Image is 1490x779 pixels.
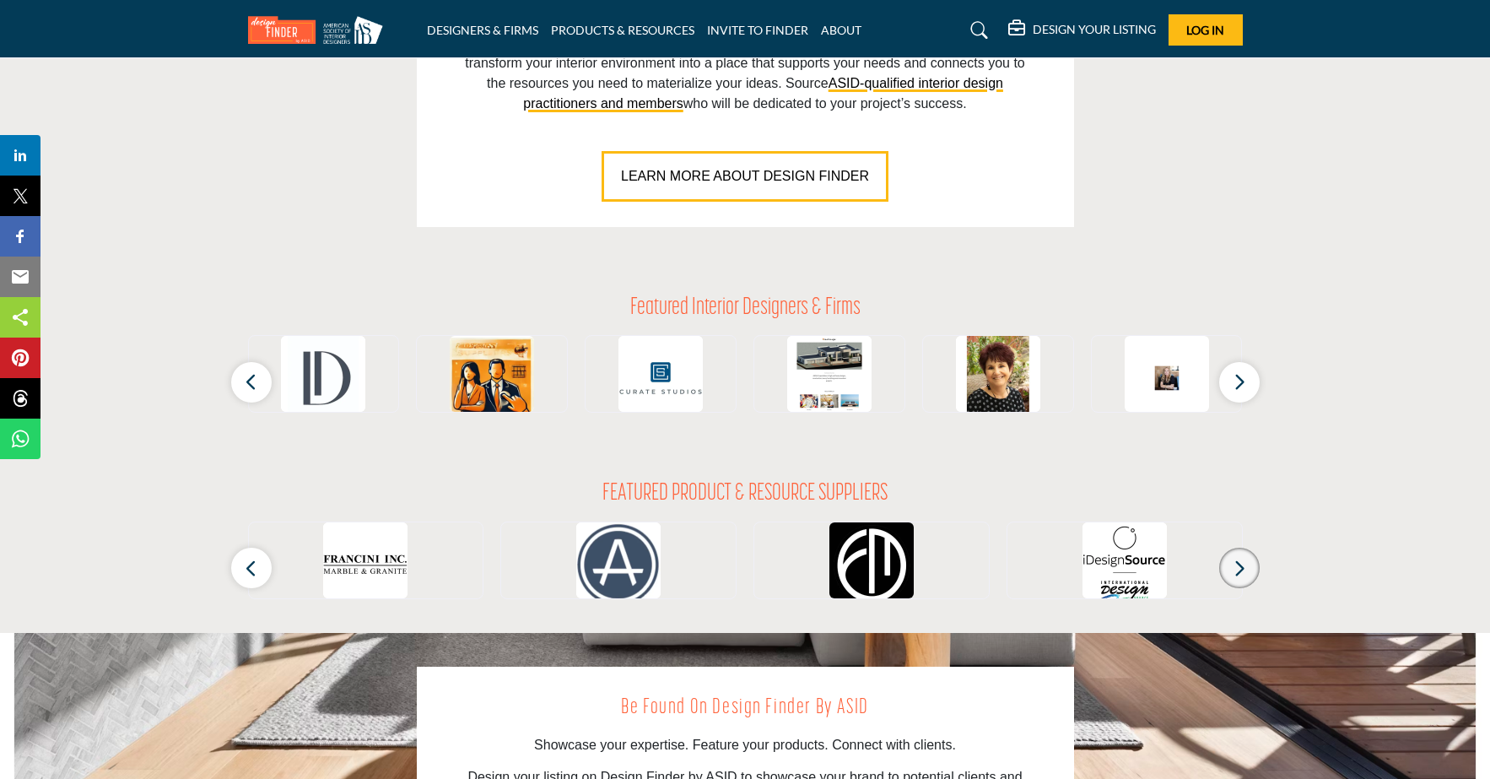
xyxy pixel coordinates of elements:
img: Adrienne Morgan [1125,336,1209,420]
img: AMDLUX [787,336,872,420]
img: Curate Studios [618,336,703,420]
span: LEARN MORE ABOUT DESIGN FINDER [621,169,869,183]
img: Layered Dimensions Interior Design [281,336,365,420]
img: AROS [576,522,661,607]
img: Karen Steinberg [956,336,1040,420]
a: ABOUT [821,23,861,37]
a: INVITE TO FINDER [707,23,808,37]
h2: FEATURED PRODUCT & RESOURCE SUPPLIERS [602,480,888,509]
button: LEARN MORE ABOUT DESIGN FINDER [602,151,888,202]
button: Log In [1169,14,1243,46]
p: Showcase your expertise. Feature your products. Connect with clients. [455,735,1036,755]
h2: Featured Interior Designers & Firms [630,295,861,323]
p: Hiring the right interior design partner as early as possible for your project will help you to t... [455,33,1036,114]
a: DESIGNERS & FIRMS [427,23,538,37]
img: Francini Incorporated [323,522,408,607]
h5: DESIGN YOUR LISTING [1033,22,1156,37]
img: Fordham Marble Company [829,522,914,607]
img: Kazdal Home LLC [450,336,534,420]
span: Log In [1186,23,1224,37]
a: ASID-qualified interior design practitioners and members [523,76,1003,111]
img: iDesignSource.com by International Design Source [1082,522,1167,607]
h2: Be Found on Design Finder by ASID [455,692,1036,724]
div: DESIGN YOUR LISTING [1008,20,1156,41]
a: Search [954,17,999,44]
a: PRODUCTS & RESOURCES [551,23,694,37]
img: Site Logo [248,16,391,44]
